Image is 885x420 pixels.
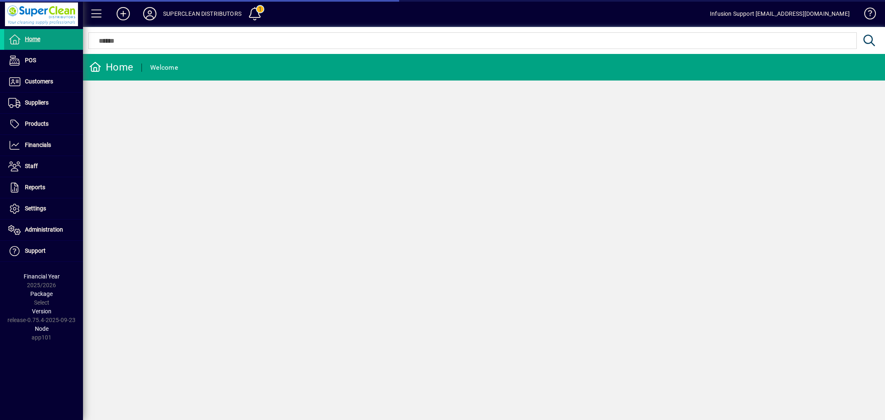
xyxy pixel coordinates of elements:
div: Welcome [150,61,178,74]
span: Home [25,36,40,42]
span: Node [35,325,49,332]
span: Administration [25,226,63,233]
a: POS [4,50,83,71]
div: Home [89,61,133,74]
a: Financials [4,135,83,156]
span: Staff [25,163,38,169]
a: Administration [4,220,83,240]
a: Products [4,114,83,134]
a: Support [4,241,83,261]
button: Profile [137,6,163,21]
a: Suppliers [4,93,83,113]
button: Add [110,6,137,21]
a: Staff [4,156,83,177]
span: POS [25,57,36,63]
span: Package [30,291,53,297]
span: Customers [25,78,53,85]
span: Support [25,247,46,254]
span: Financial Year [24,273,60,280]
a: Reports [4,177,83,198]
span: Reports [25,184,45,190]
span: Settings [25,205,46,212]
div: SUPERCLEAN DISTRIBUTORS [163,7,241,20]
a: Settings [4,198,83,219]
span: Financials [25,142,51,148]
a: Knowledge Base [858,2,875,29]
div: Infusion Support [EMAIL_ADDRESS][DOMAIN_NAME] [710,7,850,20]
span: Products [25,120,49,127]
a: Customers [4,71,83,92]
span: Version [32,308,51,315]
span: Suppliers [25,99,49,106]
